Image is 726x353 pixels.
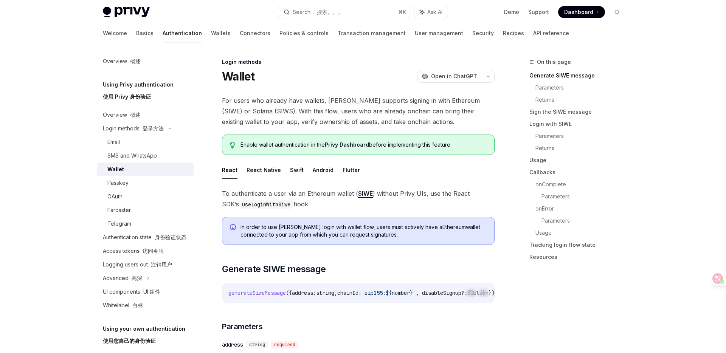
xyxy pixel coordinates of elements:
span: ` [413,290,416,296]
a: Resources [529,251,629,263]
font: 使用您自己的身份验证 [103,338,156,344]
img: light logo [103,7,150,17]
a: Parameters [535,82,629,94]
span: : [464,290,467,296]
a: Wallets [211,24,231,42]
div: SMS and WhatsApp [107,151,157,160]
a: Overview 概述 [97,54,194,68]
font: 概述 [130,111,141,118]
a: Usage [535,227,629,239]
button: React [222,161,237,179]
font: 搜索。。。 [317,9,343,15]
div: Logging users out [103,260,172,269]
a: API reference [533,24,569,42]
button: Android [313,161,334,179]
div: Login methods [222,58,495,66]
button: Search... 搜索。。。⌘K [278,5,411,19]
a: Connectors [240,24,270,42]
a: Support [528,8,549,16]
span: Dashboard [564,8,593,16]
a: Whitelabel 白标 [97,299,194,312]
a: Parameters [541,215,629,227]
div: required [271,341,298,348]
a: Demo [504,8,519,16]
span: On this page [537,57,571,67]
a: Tracking login flow state [529,239,629,251]
span: , [334,290,337,296]
div: Advanced [103,274,142,283]
font: 注销用户 [151,261,172,268]
div: Authentication state [103,233,186,242]
button: React Native [247,161,281,179]
div: Search... [293,8,343,17]
a: Returns [535,94,629,106]
div: OAuth [107,192,123,201]
h5: Using Privy authentication [103,80,174,104]
div: Overview [103,57,141,66]
span: chainId: [337,290,361,296]
a: Generate SIWE message [529,70,629,82]
button: Copy the contents from the code block [466,288,476,297]
svg: Tip [230,142,235,149]
a: Sign the SIWE message [529,106,629,118]
font: 登录方法 [143,125,164,132]
h5: Using your own authentication [103,324,185,348]
div: UI components [103,287,160,296]
a: Login with SIWE [529,118,629,130]
a: Usage [529,154,629,166]
h1: Wallet [222,70,255,83]
svg: Info [230,224,237,232]
a: Access tokens 访问令牌 [97,244,194,258]
a: Privy Dashboard [325,141,369,148]
span: Ask AI [427,8,442,16]
a: Policies & controls [279,24,329,42]
a: Authentication state 身份验证状态 [97,231,194,244]
span: In order to use [PERSON_NAME] login with wallet flow, users must actively have a Ethereum wallet ... [240,223,487,238]
code: useLoginWithSiwe [239,200,293,209]
a: Callbacks [529,166,629,178]
a: onError [535,203,629,215]
font: 高深 [132,275,142,281]
a: Welcome [103,24,127,42]
a: Farcaster [97,203,194,217]
font: UI 组件 [143,288,160,295]
font: 身份验证状态 [155,234,186,240]
div: Access tokens [103,246,164,255]
span: ({ [286,290,292,296]
a: Returns [535,142,629,154]
span: To authenticate a user via an Ethereum wallet ( ) without Privy UIs, use the React SDK’s hook. [222,188,495,209]
div: Wallet [107,165,124,174]
div: Login methods [103,124,164,133]
button: Swift [290,161,304,179]
a: Transaction management [338,24,406,42]
span: Parameters [222,321,262,332]
a: Overview 概述 [97,108,194,122]
font: 访问令牌 [143,248,164,254]
div: Farcaster [107,206,131,215]
font: 概述 [130,58,141,64]
span: string [316,290,334,296]
div: Overview [103,110,141,119]
span: generateSiweMessage [228,290,286,296]
div: address [222,341,243,348]
span: ⌘ K [398,9,406,15]
span: , disableSignup? [416,290,464,296]
a: UI components UI 组件 [97,285,194,299]
div: Telegram [107,219,131,228]
button: Ask AI [478,288,488,297]
font: 白标 [132,302,143,308]
span: `eip155: [361,290,386,296]
button: Ask AI [414,5,448,19]
div: Whitelabel [103,301,143,310]
a: SMS and WhatsApp [97,149,194,163]
a: Passkey [97,176,194,190]
span: For users who already have wallets, [PERSON_NAME] supports signing in with Ethereum (SIWE) or Sol... [222,95,495,127]
a: Dashboard [558,6,605,18]
a: Parameters [535,130,629,142]
span: Open in ChatGPT [431,73,477,80]
a: User management [415,24,463,42]
span: Enable wallet authentication in the before implementing this feature. [240,141,487,149]
span: address: [292,290,316,296]
div: Email [107,138,120,147]
button: Flutter [343,161,360,179]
